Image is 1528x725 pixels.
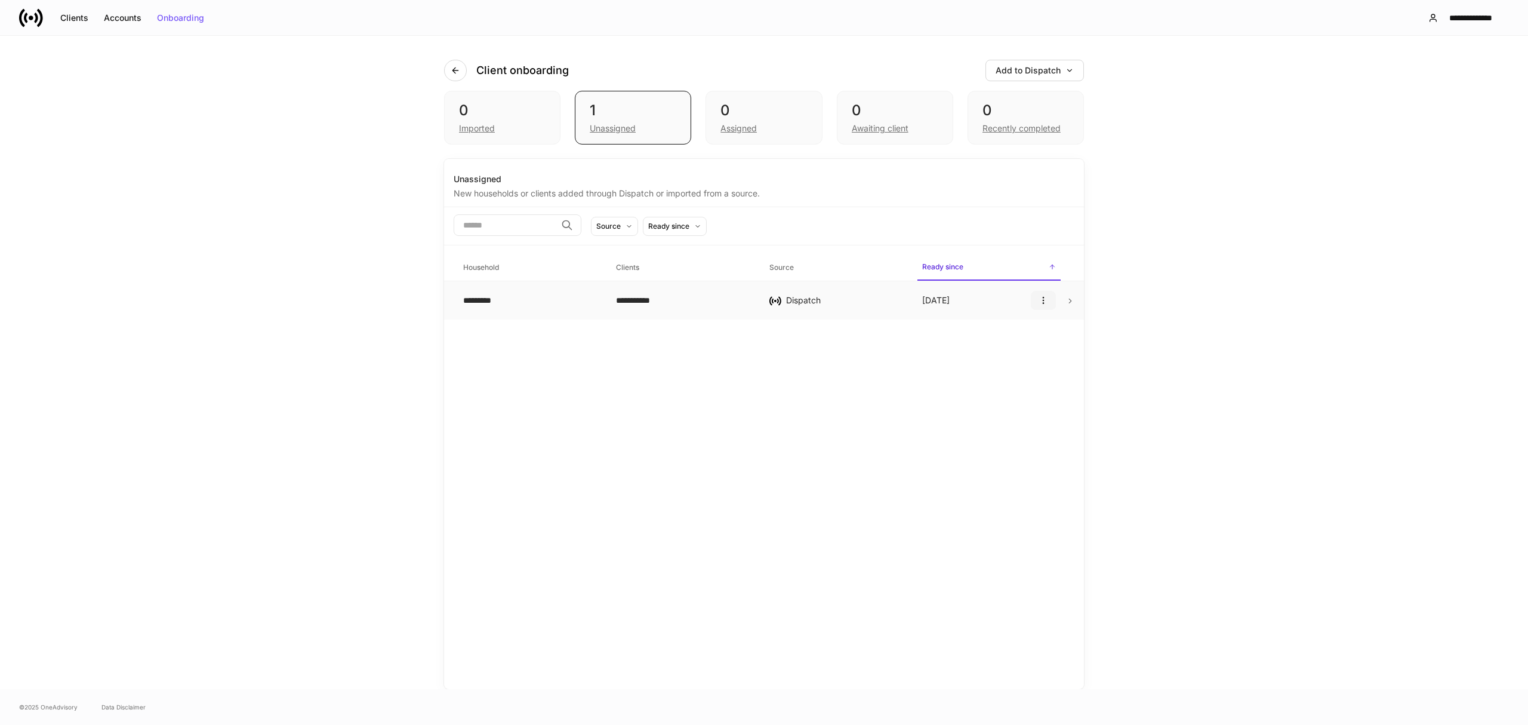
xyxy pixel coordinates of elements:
div: Dispatch [786,294,903,306]
h6: Source [769,262,794,273]
a: Data Disclaimer [101,702,146,712]
span: Ready since [917,255,1061,281]
div: 0Awaiting client [837,91,953,145]
div: 0Imported [444,91,560,145]
div: Accounts [104,14,141,22]
div: 0 [720,101,807,120]
div: 1Unassigned [575,91,691,145]
button: Clients [53,8,96,27]
div: Unassigned [590,122,636,134]
div: Ready since [648,220,689,232]
span: Clients [611,256,754,280]
div: 0Recently completed [968,91,1084,145]
p: [DATE] [922,294,950,306]
span: © 2025 OneAdvisory [19,702,78,712]
span: Household [458,256,602,280]
div: Clients [60,14,88,22]
div: Onboarding [157,14,204,22]
div: New households or clients added through Dispatch or imported from a source. [454,185,1074,199]
button: Add to Dispatch [985,60,1084,81]
button: Source [591,217,638,236]
button: Accounts [96,8,149,27]
div: Imported [459,122,495,134]
div: 0 [852,101,938,120]
div: Unassigned [454,173,1074,185]
div: Awaiting client [852,122,908,134]
div: Assigned [720,122,757,134]
div: Recently completed [982,122,1061,134]
div: 1 [590,101,676,120]
h6: Ready since [922,261,963,272]
div: 0Assigned [706,91,822,145]
div: 0 [459,101,546,120]
div: Source [596,220,621,232]
button: Ready since [643,217,707,236]
button: Onboarding [149,8,212,27]
div: Add to Dispatch [996,66,1074,75]
span: Source [765,256,908,280]
div: 0 [982,101,1069,120]
h4: Client onboarding [476,63,569,78]
h6: Clients [616,262,639,273]
h6: Household [463,262,499,273]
